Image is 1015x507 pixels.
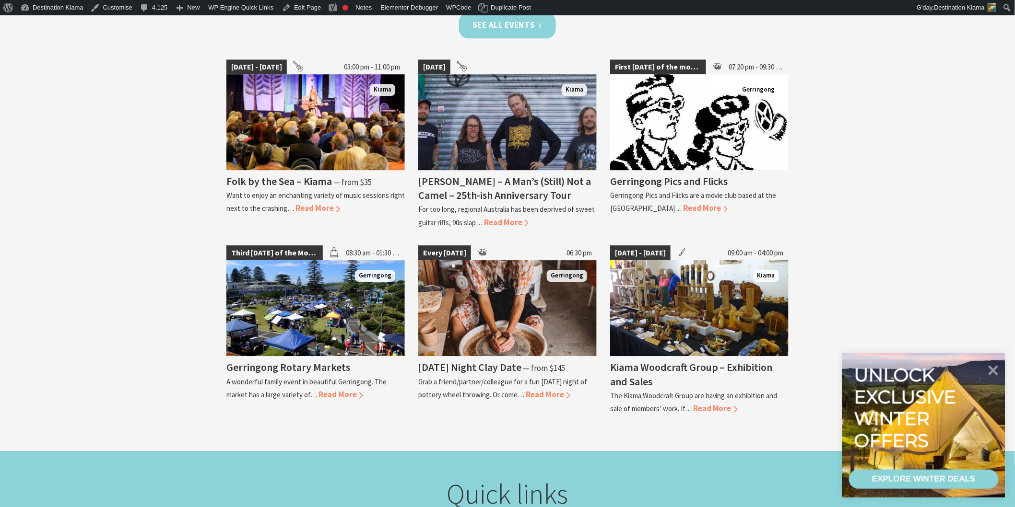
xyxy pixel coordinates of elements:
[342,5,348,11] div: Focus keyphrase not set
[693,403,738,414] span: Read More
[723,245,789,261] span: 09:00 am - 04:00 pm
[418,74,597,170] img: Frenzel Rhomb Kiama Pavilion Saturday 4th October
[988,3,996,12] img: Untitled-design-1-150x150.jpg
[355,270,395,282] span: Gerringong
[418,260,597,356] img: Photo shows female sitting at pottery wheel with hands on a ball of clay
[226,174,332,188] h4: Folk by the Sea – Kiama
[610,391,778,413] p: The Kiama Woodcraft Group are having an exhibition and sale of members’ work. If…
[523,363,565,373] span: ⁠— from $145
[754,270,779,282] span: Kiama
[562,245,597,261] span: 06:30 pm
[610,245,671,261] span: [DATE] - [DATE]
[739,84,779,96] span: Gerringong
[683,203,728,213] span: Read More
[418,59,597,229] a: [DATE] Frenzel Rhomb Kiama Pavilion Saturday 4th October Kiama [PERSON_NAME] – A Man’s (Still) No...
[226,360,350,374] h4: Gerringong Rotary Markets
[610,59,706,75] span: First [DATE] of the month
[459,12,556,38] a: See all Events
[872,470,975,489] div: EXPLORE WINTER DEALS
[610,59,789,229] a: First [DATE] of the month 07:20 pm - 09:30 pm Gerringong Gerringong Pics and Flicks Gerringong Pi...
[341,245,405,261] span: 08:30 am - 01:30 pm
[610,191,777,213] p: Gerringong Pics and Flicks are a movie club based at the [GEOGRAPHIC_DATA]…
[319,389,363,400] span: Read More
[547,270,587,282] span: Gerringong
[226,74,405,170] img: Folk by the Sea - Showground Pavilion
[484,217,529,228] span: Read More
[724,59,789,75] span: 07:20 pm - 09:30 pm
[418,59,450,75] span: [DATE]
[854,364,960,451] div: Unlock exclusive winter offers
[526,389,570,400] span: Read More
[610,360,773,388] h4: Kiama Woodcraft Group – Exhibition and Sales
[610,260,789,356] img: The wonders of wood
[610,245,789,415] a: [DATE] - [DATE] 09:00 am - 04:00 pm The wonders of wood Kiama Kiama Woodcraft Group – Exhibition ...
[226,191,405,213] p: Want to enjoy an enchanting variety of music sessions right next to the crashing…
[849,470,999,489] a: EXPLORE WINTER DEALS
[339,59,405,75] span: 03:00 pm - 11:00 pm
[226,59,405,229] a: [DATE] - [DATE] 03:00 pm - 11:00 pm Folk by the Sea - Showground Pavilion Kiama Folk by the Sea –...
[562,84,587,96] span: Kiama
[226,245,405,415] a: Third [DATE] of the Month 08:30 am - 01:30 pm Christmas Market and Street Parade Gerringong Gerri...
[333,177,372,187] span: ⁠— from $35
[418,245,597,415] a: Every [DATE] 06:30 pm Photo shows female sitting at pottery wheel with hands on a ball of clay Ge...
[226,377,387,399] p: A wonderful family event in beautiful Gerringong. The market has a large variety of…
[226,260,405,356] img: Christmas Market and Street Parade
[418,360,521,374] h4: [DATE] Night Clay Date
[370,84,395,96] span: Kiama
[295,203,340,213] span: Read More
[418,174,591,202] h4: [PERSON_NAME] – A Man’s (Still) Not a Camel – 25th-ish Anniversary Tour
[610,174,728,188] h4: Gerringong Pics and Flicks
[418,205,595,227] p: For too long, regional Australia has been deprived of sweet guitar riffs, 90s slap…
[934,4,985,11] span: Destination Kiama
[226,59,287,75] span: [DATE] - [DATE]
[226,245,323,261] span: Third [DATE] of the Month
[418,245,471,261] span: Every [DATE]
[418,377,587,399] p: Grab a friend/partner/colleague for a fun [DATE] night of pottery wheel throwing. Or come…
